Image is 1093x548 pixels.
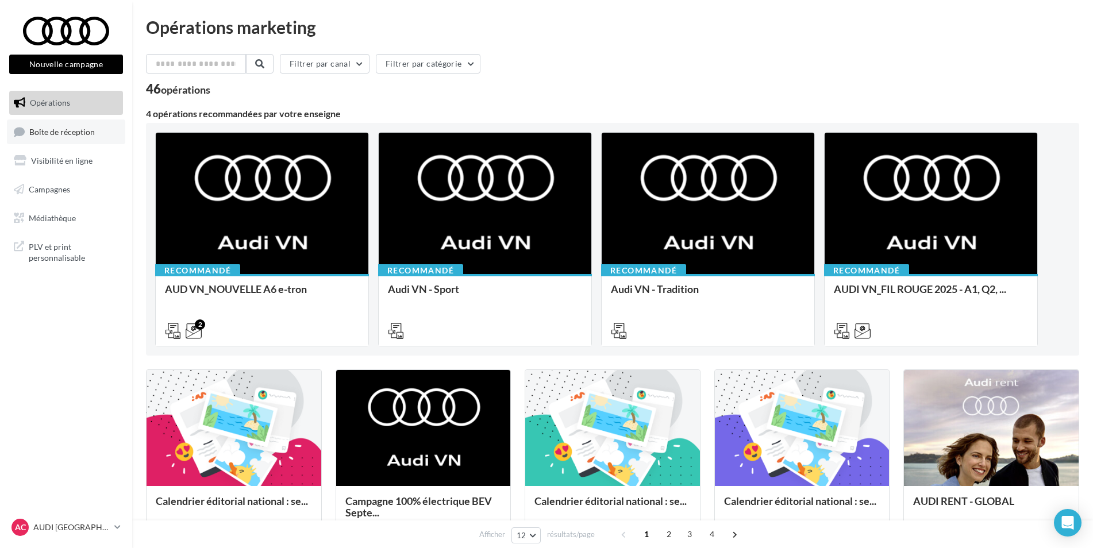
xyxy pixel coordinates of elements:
span: 4 [703,525,721,543]
a: Opérations [7,91,125,115]
div: Recommandé [601,264,686,277]
a: Visibilité en ligne [7,149,125,173]
span: Calendrier éditorial national : se... [534,495,687,507]
span: Boîte de réception [29,126,95,136]
p: AUDI [GEOGRAPHIC_DATA] [33,522,110,533]
span: Campagnes [29,184,70,194]
a: Boîte de réception [7,119,125,144]
div: Recommandé [155,264,240,277]
a: AC AUDI [GEOGRAPHIC_DATA] [9,516,123,538]
span: AUD VN_NOUVELLE A6 e-tron [165,283,307,295]
span: Calendrier éditorial national : se... [724,495,876,507]
div: Recommandé [378,264,463,277]
button: 12 [511,527,541,543]
span: Campagne 100% électrique BEV Septe... [345,495,492,519]
div: 46 [146,83,210,95]
div: opérations [161,84,210,95]
div: Opérations marketing [146,18,1079,36]
span: 3 [680,525,699,543]
span: Afficher [479,529,505,540]
a: PLV et print personnalisable [7,234,125,268]
a: Campagnes [7,177,125,202]
span: 12 [517,531,526,540]
span: AUDI RENT - GLOBAL [913,495,1014,507]
span: AC [15,522,26,533]
span: Calendrier éditorial national : se... [156,495,308,507]
span: Audi VN - Tradition [611,283,699,295]
div: 4 opérations recommandées par votre enseigne [146,109,1079,118]
div: Open Intercom Messenger [1054,509,1082,537]
span: Visibilité en ligne [31,156,93,165]
div: Recommandé [824,264,909,277]
button: Filtrer par catégorie [376,54,480,74]
span: Audi VN - Sport [388,283,459,295]
span: PLV et print personnalisable [29,239,118,264]
a: Médiathèque [7,206,125,230]
span: Médiathèque [29,213,76,222]
div: 2 [195,319,205,330]
span: AUDI VN_FIL ROUGE 2025 - A1, Q2, ... [834,283,1006,295]
button: Filtrer par canal [280,54,370,74]
span: 1 [637,525,656,543]
span: résultats/page [547,529,595,540]
span: 2 [660,525,678,543]
button: Nouvelle campagne [9,55,123,74]
span: Opérations [30,98,70,107]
